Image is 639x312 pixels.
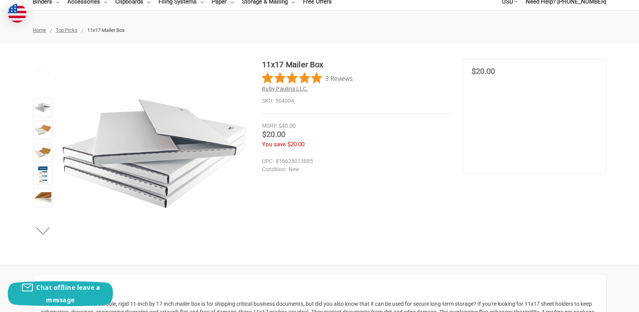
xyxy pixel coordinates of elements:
span: $20.00 [472,67,495,76]
img: 11x17 Mailer Box [34,99,51,116]
dt: Condition: [262,165,287,174]
img: 11x17 Mailer Box [34,121,51,138]
h1: 11x17 Mailer Box [262,59,450,70]
img: duty and tax information for United States [8,4,26,23]
img: 11x17 White Mailer box shown with 11" x 17" paper [34,144,51,161]
span: $20.00 [262,130,285,139]
div: MSRP [262,122,277,130]
h2: Description [41,283,598,294]
dd: 816628013885 [262,157,447,165]
img: 11x17 Mailer Box [38,167,48,184]
dd: 564004 [262,97,450,105]
dt: UPC: [262,157,274,165]
a: Home [33,27,46,33]
a: Top Picks [56,27,77,33]
img: 11x17 Mailer Box [34,189,51,206]
button: Previous [31,63,55,78]
span: $40.00 [278,123,296,130]
a: Ruby Paulina LLC. [262,86,308,92]
span: You save [262,141,286,148]
button: Next [31,223,55,239]
button: Chat offline leave a message [8,281,113,306]
span: 3 Reviews [325,72,353,84]
dt: SKU: [262,97,273,105]
img: 11x17 Mailer Box [59,59,249,249]
span: Chat offline leave a message [36,283,100,304]
span: $20.00 [287,141,305,148]
dd: New [262,165,447,174]
button: Rated 5 out of 5 stars from 3 reviews. Jump to reviews. [262,72,353,84]
span: 11x17 Mailer Box [87,27,125,33]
